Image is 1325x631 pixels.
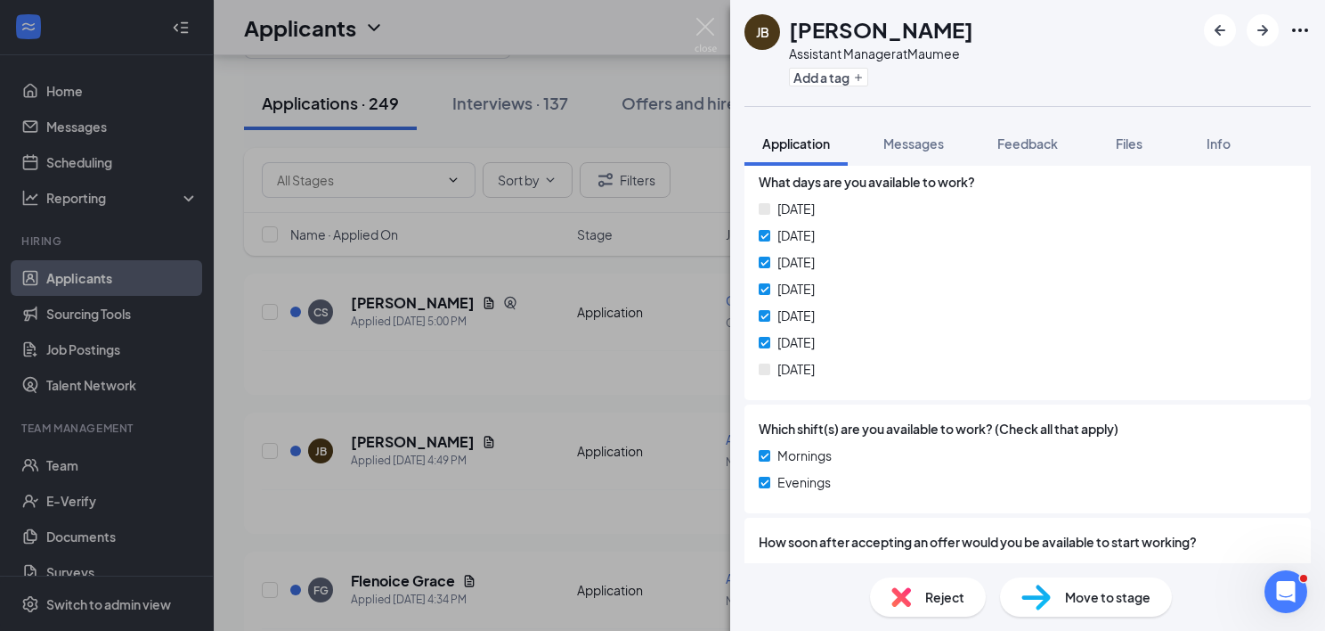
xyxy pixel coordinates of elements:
[853,72,864,83] svg: Plus
[789,14,973,45] h1: [PERSON_NAME]
[777,359,815,379] span: [DATE]
[883,135,944,152] span: Messages
[777,332,815,352] span: [DATE]
[1207,135,1231,152] span: Info
[762,135,830,152] span: Application
[997,135,1058,152] span: Feedback
[777,472,831,492] span: Evenings
[1209,20,1231,41] svg: ArrowLeftNew
[789,68,868,86] button: PlusAdd a tag
[1247,14,1279,46] button: ArrowRight
[777,446,832,465] span: Mornings
[789,45,973,62] div: Assistant Manager at Maumee
[1116,135,1142,152] span: Files
[759,419,1118,438] span: Which shift(s) are you available to work? (Check all that apply)
[756,23,769,41] div: JB
[1264,570,1307,613] iframe: Intercom live chat
[1289,20,1311,41] svg: Ellipses
[1252,20,1273,41] svg: ArrowRight
[1065,587,1150,607] span: Move to stage
[777,279,815,299] span: [DATE]
[759,559,1297,578] span: Immediately
[777,306,815,325] span: [DATE]
[925,587,964,607] span: Reject
[777,225,815,245] span: [DATE]
[1204,14,1236,46] button: ArrowLeftNew
[759,172,975,192] span: What days are you available to work?
[777,252,815,272] span: [DATE]
[759,532,1197,552] span: How soon after accepting an offer would you be available to start working?
[777,199,815,218] span: [DATE]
